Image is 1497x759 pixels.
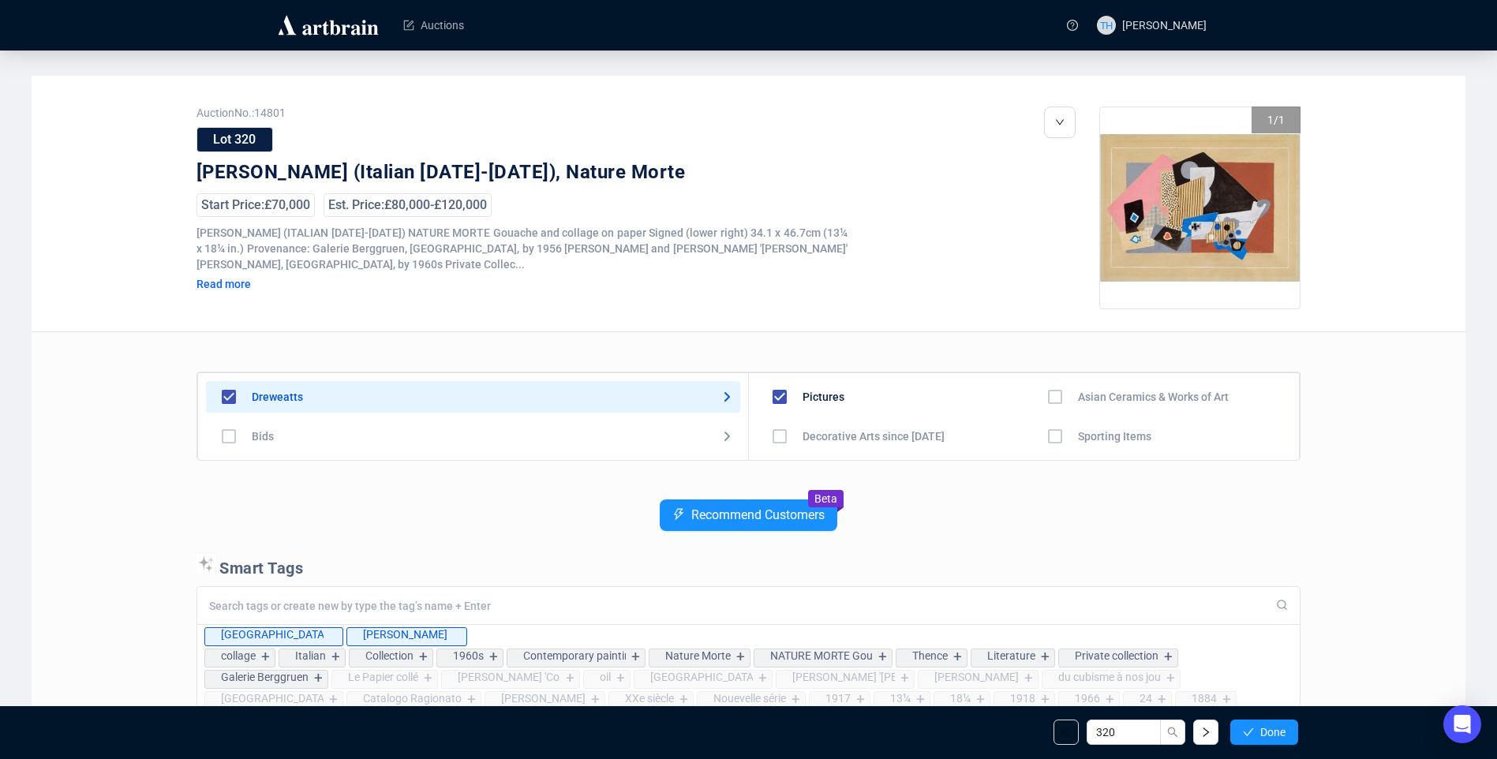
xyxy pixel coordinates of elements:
[1067,20,1078,31] span: question-circle
[324,193,492,217] div: Est. Price: £80,000 - £120,000
[209,599,1267,613] input: Search tags or create new by type the tag’s name + Enter
[1154,692,1171,708] div: +
[365,649,414,662] div: Collection
[792,671,895,683] div: [PERSON_NAME] '[PERSON_NAME]' [PERSON_NAME]
[627,649,645,665] div: +
[874,649,892,665] div: +
[196,107,848,119] span: Auction No.: 14801
[1162,671,1180,686] div: +
[403,5,464,46] a: Auctions
[896,671,914,686] div: +
[732,649,750,665] div: +
[196,555,1301,578] p: Smart Tags
[363,628,447,641] div: [PERSON_NAME]
[463,692,481,708] div: +
[523,649,626,662] div: Contemporary paintings
[660,499,837,531] button: Recommend Customers
[1099,17,1113,33] span: TH
[1230,720,1298,745] button: Done
[1020,671,1038,686] div: +
[453,649,484,662] div: 1960s
[221,671,309,683] div: Galerie Berggruen
[485,649,503,665] div: +
[1055,118,1065,127] span: down
[691,508,825,522] span: Recommend Customers
[672,508,685,521] span: thunderbolt
[754,671,772,686] div: +
[912,649,948,662] div: Thence
[1243,727,1254,738] span: check
[1140,692,1152,705] div: 24
[348,671,418,683] div: Le Papier collé
[665,649,731,662] div: Nature Morte
[275,13,381,38] img: logo
[1100,107,1301,308] img: 320_1.jpg
[196,160,800,185] div: [PERSON_NAME] (Italian [DATE]-[DATE]), Nature Morte
[1274,114,1278,126] span: /
[1100,107,1301,308] div: Go to Slide 1
[196,226,848,271] span: [PERSON_NAME] (ITALIAN [DATE]-[DATE]) NATURE MORTE Gouache and collage on paper Signed (lower rig...
[1037,692,1054,708] div: +
[912,692,930,708] div: +
[562,671,579,686] div: +
[221,628,324,641] div: [GEOGRAPHIC_DATA]
[713,692,786,705] div: Nouevelle série
[587,692,604,708] div: +
[420,671,437,686] div: +
[458,671,560,683] div: [PERSON_NAME] 'Collages Futuriste
[1218,692,1236,708] div: +
[363,692,462,705] div: Catalogo Ragionato
[1167,727,1178,738] span: search
[310,671,327,686] div: +
[1102,692,1119,708] div: +
[814,492,837,505] span: Beta
[788,692,805,708] div: +
[1010,692,1035,705] div: 1918
[676,692,693,708] div: +
[1443,705,1481,743] div: Open Intercom Messenger
[252,430,274,443] div: Bids
[972,692,990,708] div: +
[852,692,870,708] div: +
[650,671,753,683] div: [GEOGRAPHIC_DATA]
[501,692,586,705] div: [PERSON_NAME]
[1075,692,1100,705] div: 1966
[949,649,967,665] div: +
[257,649,275,665] div: +
[221,649,256,662] div: collage
[1122,19,1207,32] span: [PERSON_NAME]
[1058,671,1161,683] div: du cubisme à nos jour
[1267,114,1274,126] span: 1
[1078,391,1229,403] div: Asian Ceramics & Works of Art
[1260,726,1286,738] span: Done
[1278,114,1285,126] span: 1
[803,430,945,443] div: Decorative Arts since [DATE]
[325,692,342,708] div: +
[987,649,1035,662] div: Literature
[803,391,844,403] div: Pictures
[196,277,378,291] div: Read more
[415,649,432,665] div: +
[625,692,674,705] div: XXe siècle
[1200,727,1211,738] span: right
[1078,430,1151,443] div: Sporting Items
[934,671,1019,683] div: [PERSON_NAME]
[221,692,324,705] div: [GEOGRAPHIC_DATA]
[600,671,611,683] div: oil
[612,671,630,686] div: +
[1075,649,1158,662] div: Private collection
[327,649,345,665] div: +
[1037,649,1054,665] div: +
[295,649,326,662] div: Italian
[890,692,911,705] div: 13¼
[1192,692,1217,705] div: 1884
[950,692,971,705] div: 18¼
[196,127,273,152] div: Lot 320
[1160,649,1177,665] div: +
[1087,720,1161,745] input: Lot Number
[252,391,303,403] div: Dreweatts
[196,193,315,217] div: Start Price: £70,000
[770,649,873,662] div: NATURE MORTE Gouache
[825,692,851,705] div: 1917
